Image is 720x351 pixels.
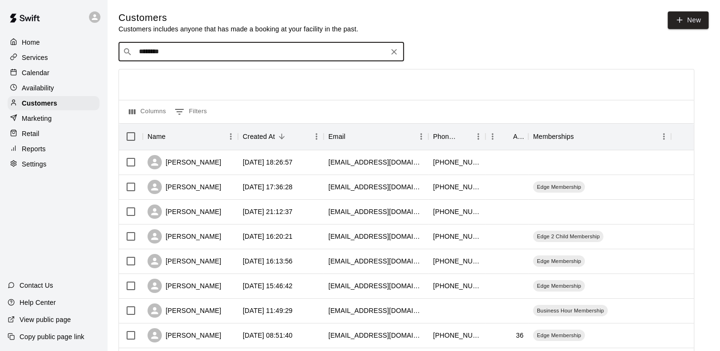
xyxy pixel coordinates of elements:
[243,281,293,291] div: 2025-08-03 15:46:42
[238,123,324,150] div: Created At
[166,130,179,143] button: Sort
[433,281,481,291] div: +12104157833
[500,130,513,143] button: Sort
[148,205,221,219] div: [PERSON_NAME]
[433,256,481,266] div: +13255180755
[533,330,585,341] div: Edge Membership
[148,328,221,342] div: [PERSON_NAME]
[148,254,221,268] div: [PERSON_NAME]
[328,207,424,216] div: dianewauson@gmail.com
[328,182,424,192] div: rossjones489@gmail.com
[22,144,46,154] p: Reports
[533,231,603,242] div: Edge 2 Child Membership
[22,83,54,93] p: Availability
[668,11,709,29] a: New
[22,129,39,138] p: Retail
[8,35,99,49] a: Home
[533,181,585,193] div: Edge Membership
[8,111,99,126] a: Marketing
[148,229,221,244] div: [PERSON_NAME]
[8,50,99,65] a: Services
[433,232,481,241] div: +13253383848
[243,306,293,315] div: 2025-08-01 11:49:29
[8,66,99,80] a: Calendar
[328,331,424,340] div: kellyperez06@yahoo.com
[148,279,221,293] div: [PERSON_NAME]
[22,38,40,47] p: Home
[148,123,166,150] div: Name
[433,207,481,216] div: +13256690233
[143,123,238,150] div: Name
[20,332,84,341] p: Copy public page link
[243,207,293,216] div: 2025-08-03 21:12:37
[8,127,99,141] a: Retail
[428,123,485,150] div: Phone Number
[458,130,471,143] button: Sort
[328,157,424,167] div: kaleii080304@gmail.com
[118,42,404,61] div: Search customers by name or email
[8,157,99,171] div: Settings
[148,180,221,194] div: [PERSON_NAME]
[22,98,57,108] p: Customers
[243,256,293,266] div: 2025-08-03 16:13:56
[471,129,485,144] button: Menu
[22,53,48,62] p: Services
[22,114,52,123] p: Marketing
[22,68,49,78] p: Calendar
[243,123,275,150] div: Created At
[118,24,358,34] p: Customers includes anyone that has made a booking at your facility in the past.
[20,281,53,290] p: Contact Us
[172,104,209,119] button: Show filters
[148,155,221,169] div: [PERSON_NAME]
[533,257,585,265] span: Edge Membership
[148,303,221,318] div: [PERSON_NAME]
[328,256,424,266] div: kaycee.robles21@yahoo.com
[485,123,528,150] div: Age
[513,123,523,150] div: Age
[533,183,585,191] span: Edge Membership
[533,307,608,314] span: Business Hour Membership
[528,123,671,150] div: Memberships
[224,129,238,144] button: Menu
[533,282,585,290] span: Edge Membership
[243,182,293,192] div: 2025-08-07 17:36:28
[8,142,99,156] div: Reports
[328,281,424,291] div: jreed039@hotmail.com
[127,104,168,119] button: Select columns
[433,123,458,150] div: Phone Number
[324,123,428,150] div: Email
[328,306,424,315] div: jwthornton716@gmail.com
[8,81,99,95] a: Availability
[22,159,47,169] p: Settings
[243,331,293,340] div: 2025-08-01 08:51:40
[533,280,585,292] div: Edge Membership
[533,331,585,339] span: Edge Membership
[533,233,603,240] span: Edge 2 Child Membership
[533,255,585,267] div: Edge Membership
[328,232,424,241] div: nicolekm0120@gmail.com
[516,331,523,340] div: 36
[657,129,671,144] button: Menu
[485,129,500,144] button: Menu
[20,315,71,324] p: View public page
[533,305,608,316] div: Business Hour Membership
[387,45,401,58] button: Clear
[433,157,481,167] div: +12545638018
[275,130,288,143] button: Sort
[433,331,481,340] div: +13257336273
[243,157,293,167] div: 2025-08-09 18:26:57
[309,129,324,144] button: Menu
[433,182,481,192] div: +13256600250
[533,123,574,150] div: Memberships
[414,129,428,144] button: Menu
[118,11,358,24] h5: Customers
[574,130,587,143] button: Sort
[8,96,99,110] a: Customers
